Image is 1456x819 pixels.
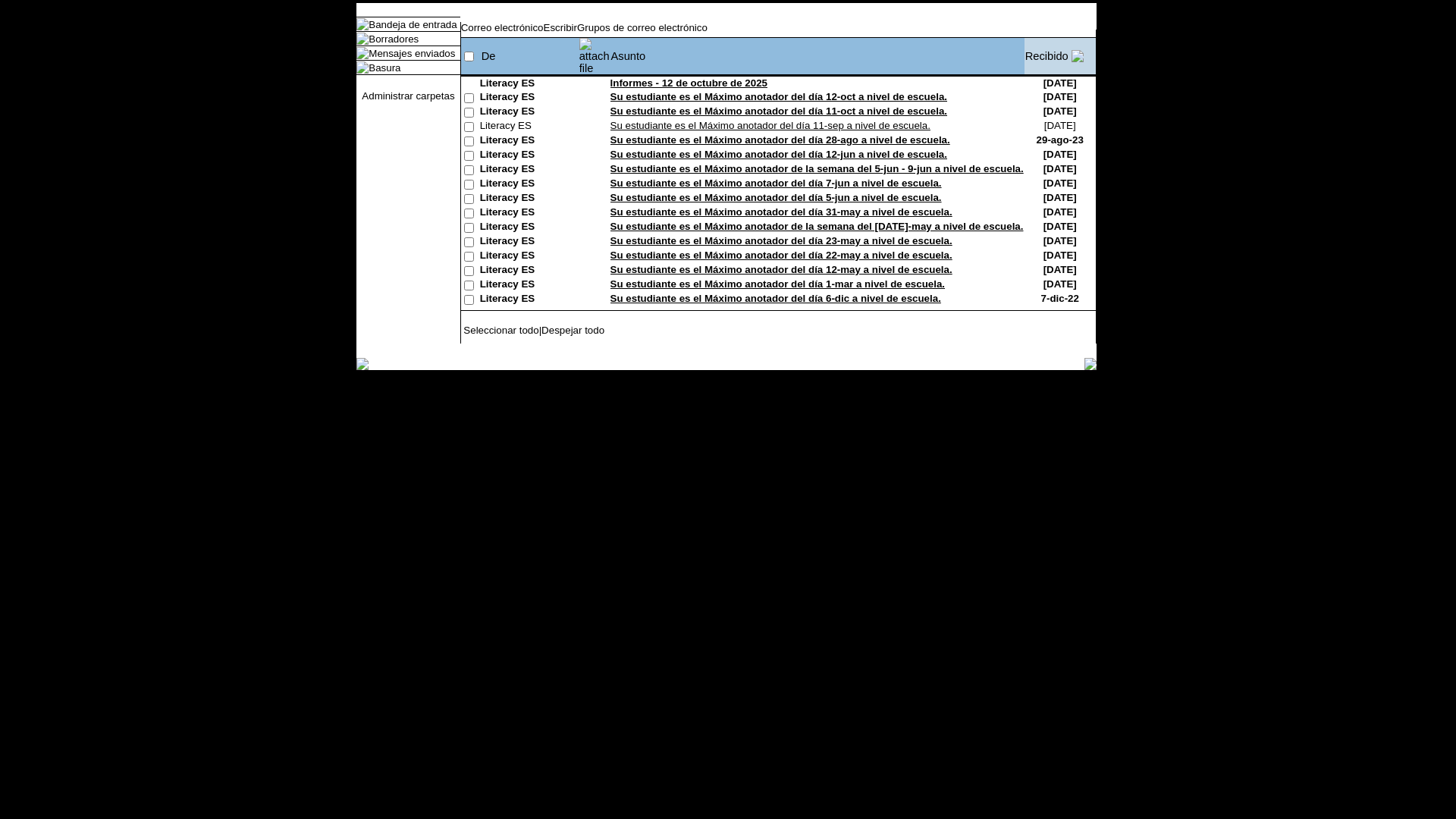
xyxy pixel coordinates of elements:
[1043,91,1077,102] nobr: [DATE]
[480,293,579,307] td: Literacy ES
[610,293,941,304] a: Su estudiante es el Máximo anotador del día 6-dic a nivel de escuela.
[1043,149,1077,160] nobr: [DATE]
[544,22,577,33] a: Escribir
[461,22,544,33] a: Correo electrónico
[482,50,496,62] a: De
[541,325,604,336] a: Despejar todo
[1043,177,1077,189] nobr: [DATE]
[1043,264,1077,275] nobr: [DATE]
[1043,192,1077,203] nobr: [DATE]
[610,77,767,89] a: Informes - 12 de octubre de 2025
[610,192,942,203] a: Su estudiante es el Máximo anotador del día 5-jun a nivel de escuela.
[1084,358,1097,370] img: table_footer_right.gif
[480,206,579,221] td: Literacy ES
[480,192,579,206] td: Literacy ES
[1043,278,1077,290] nobr: [DATE]
[369,19,457,30] a: Bandeja de entrada
[369,62,400,74] a: Basura
[480,163,579,177] td: Literacy ES
[480,77,579,91] td: Literacy ES
[610,221,1024,232] a: Su estudiante es el Máximo anotador de la semana del [DATE]-may a nivel de escuela.
[611,50,646,62] a: Asunto
[356,33,369,45] img: folder_icon.gif
[463,325,538,336] a: Seleccionar todo
[610,149,947,160] a: Su estudiante es el Máximo anotador del día 12-jun a nivel de escuela.
[1043,105,1077,117] nobr: [DATE]
[1043,163,1077,174] nobr: [DATE]
[1043,235,1077,246] nobr: [DATE]
[356,47,369,59] img: folder_icon.gif
[356,18,369,30] img: folder_icon_pick.gif
[480,134,579,149] td: Literacy ES
[1072,50,1084,62] img: arrow_down.gif
[579,38,610,74] img: attach file
[480,235,579,249] td: Literacy ES
[480,264,579,278] td: Literacy ES
[362,90,454,102] a: Administrar carpetas
[610,206,952,218] a: Su estudiante es el Máximo anotador del día 31-may a nivel de escuela.
[1043,221,1077,232] nobr: [DATE]
[610,134,950,146] a: Su estudiante es el Máximo anotador del día 28-ago a nivel de escuela.
[610,278,945,290] a: Su estudiante es el Máximo anotador del día 1-mar a nivel de escuela.
[356,61,369,74] img: folder_icon.gif
[1043,249,1077,261] nobr: [DATE]
[610,177,942,189] a: Su estudiante es el Máximo anotador del día 7-jun a nivel de escuela.
[577,22,708,33] a: Grupos de correo electrónico
[356,358,369,370] img: table_footer_left.gif
[369,33,419,45] a: Borradores
[480,278,579,293] td: Literacy ES
[480,91,579,105] td: Literacy ES
[480,221,579,235] td: Literacy ES
[610,163,1024,174] a: Su estudiante es el Máximo anotador de la semana del 5-jun - 9-jun a nivel de escuela.
[1025,50,1068,62] a: Recibido
[1044,120,1076,131] nobr: [DATE]
[610,120,930,131] a: Su estudiante es el Máximo anotador del día 11-sep a nivel de escuela.
[1041,293,1079,304] nobr: 7-dic-22
[1043,77,1077,89] nobr: [DATE]
[1043,206,1077,218] nobr: [DATE]
[480,105,579,120] td: Literacy ES
[610,91,947,102] a: Su estudiante es el Máximo anotador del día 12-oct a nivel de escuela.
[1037,134,1084,146] nobr: 29-ago-23
[610,264,952,275] a: Su estudiante es el Máximo anotador del día 12-may a nivel de escuela.
[610,249,952,261] a: Su estudiante es el Máximo anotador del día 22-may a nivel de escuela.
[480,120,579,134] td: Literacy ES
[480,177,579,192] td: Literacy ES
[461,325,651,336] td: |
[610,235,952,246] a: Su estudiante es el Máximo anotador del día 23-may a nivel de escuela.
[369,48,455,59] a: Mensajes enviados
[480,149,579,163] td: Literacy ES
[480,249,579,264] td: Literacy ES
[610,105,947,117] a: Su estudiante es el Máximo anotador del día 11-oct a nivel de escuela.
